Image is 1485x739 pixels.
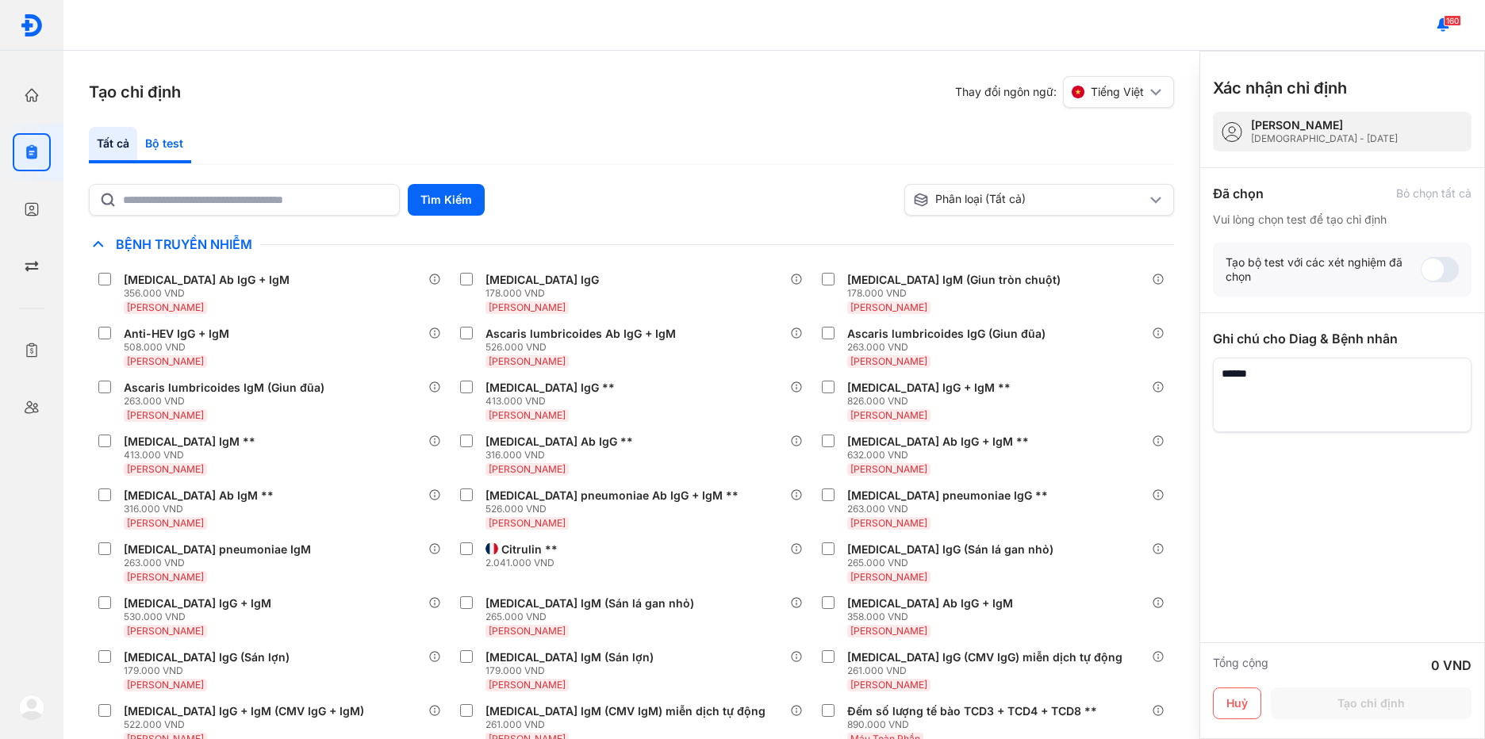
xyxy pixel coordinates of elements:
h3: Xác nhận chỉ định [1213,77,1347,99]
span: [PERSON_NAME] [850,409,927,421]
span: [PERSON_NAME] [850,301,927,313]
button: Tìm Kiếm [408,184,485,216]
div: Citrulin ** [501,542,558,557]
div: 530.000 VND [124,611,278,623]
div: Tổng cộng [1213,656,1268,675]
div: [MEDICAL_DATA] IgG + IgM [124,596,271,611]
div: [MEDICAL_DATA] IgG [485,273,599,287]
button: Huỷ [1213,687,1261,719]
div: 356.000 VND [124,287,296,300]
div: 261.000 VND [485,718,772,731]
div: 178.000 VND [847,287,1067,300]
span: [PERSON_NAME] [127,679,204,691]
span: [PERSON_NAME] [127,301,204,313]
div: Vui lòng chọn test để tạo chỉ định [1213,213,1472,227]
div: 265.000 VND [485,611,700,623]
div: 522.000 VND [124,718,370,731]
div: [MEDICAL_DATA] IgM (CMV IgM) miễn dịch tự động [485,704,766,718]
div: 358.000 VND [847,611,1019,623]
img: logo [20,13,44,37]
span: [PERSON_NAME] [489,679,566,691]
div: Ascaris lumbricoides IgG (Giun đũa) [847,327,1046,341]
div: [MEDICAL_DATA] IgG (Sán lợn) [124,650,290,664]
div: [MEDICAL_DATA] IgG + IgM (CMV IgG + IgM) [124,704,364,718]
span: [PERSON_NAME] [489,355,566,367]
span: [PERSON_NAME] [127,571,204,583]
span: [PERSON_NAME] [489,463,566,475]
div: 179.000 VND [124,664,296,677]
span: [PERSON_NAME] [850,571,927,583]
button: Tạo chỉ định [1271,687,1472,719]
div: Bộ test [137,127,191,163]
div: 526.000 VND [485,503,745,515]
div: 265.000 VND [847,557,1060,569]
div: [MEDICAL_DATA] Ab IgM ** [124,488,274,503]
div: [PERSON_NAME] [1251,118,1398,132]
div: [MEDICAL_DATA] pneumoniae Ab IgG + IgM ** [485,488,739,503]
span: Tiếng Việt [1091,85,1144,99]
div: Bỏ chọn tất cả [1396,186,1472,201]
span: [PERSON_NAME] [127,517,204,529]
div: 263.000 VND [124,395,331,408]
span: [PERSON_NAME] [489,625,566,637]
div: 316.000 VND [124,503,280,515]
div: [MEDICAL_DATA] IgM ** [124,435,255,449]
span: [PERSON_NAME] [489,409,566,421]
div: [MEDICAL_DATA] IgG (Sán lá gan nhỏ) [847,542,1053,557]
div: 263.000 VND [124,557,317,569]
div: Tạo bộ test với các xét nghiệm đã chọn [1226,255,1421,284]
span: [PERSON_NAME] [850,625,927,637]
div: [MEDICAL_DATA] IgM (Sán lá gan nhỏ) [485,596,694,611]
div: Phân loại (Tất cả) [913,192,1146,208]
span: [PERSON_NAME] [850,679,927,691]
div: [MEDICAL_DATA] pneumoniae IgM [124,542,311,557]
div: 2.041.000 VND [485,557,564,569]
div: [MEDICAL_DATA] IgM (Sán lợn) [485,650,654,664]
h3: Tạo chỉ định [89,81,181,103]
div: Ghi chú cho Diag & Bệnh nhân [1213,329,1472,348]
div: 413.000 VND [485,395,621,408]
div: 632.000 VND [847,449,1035,461]
div: Đã chọn [1213,184,1264,203]
span: [PERSON_NAME] [489,301,566,313]
div: 413.000 VND [124,449,262,461]
span: 160 [1444,15,1461,26]
div: Đếm số lượng tế bào TCD3 + TCD4 + TCD8 ** [847,704,1097,718]
div: 263.000 VND [847,503,1054,515]
div: 178.000 VND [485,287,605,300]
img: logo [19,695,44,720]
span: [PERSON_NAME] [127,463,204,475]
div: 179.000 VND [485,664,660,677]
div: [MEDICAL_DATA] Ab IgG + IgM [124,273,290,287]
div: 890.000 VND [847,718,1103,731]
span: Bệnh Truyền Nhiễm [108,236,260,252]
div: [MEDICAL_DATA] IgG + IgM ** [847,381,1011,395]
div: 261.000 VND [847,664,1129,677]
div: Ascaris lumbricoides Ab IgG + IgM [485,327,676,341]
div: Thay đổi ngôn ngữ: [955,76,1174,108]
span: [PERSON_NAME] [850,463,927,475]
div: [MEDICAL_DATA] IgG (CMV IgG) miễn dịch tự động [847,650,1122,664]
div: 526.000 VND [485,341,682,354]
div: 263.000 VND [847,341,1052,354]
span: [PERSON_NAME] [850,355,927,367]
span: [PERSON_NAME] [127,409,204,421]
div: [MEDICAL_DATA] IgG ** [485,381,615,395]
div: 0 VND [1431,656,1472,675]
div: Ascaris lumbricoides IgM (Giun đũa) [124,381,324,395]
span: [PERSON_NAME] [489,517,566,529]
div: [MEDICAL_DATA] Ab IgG + IgM ** [847,435,1029,449]
div: [MEDICAL_DATA] pneumoniae IgG ** [847,488,1048,503]
div: 316.000 VND [485,449,639,461]
div: [DEMOGRAPHIC_DATA] - [DATE] [1251,132,1398,145]
div: Tất cả [89,127,137,163]
span: [PERSON_NAME] [127,625,204,637]
span: [PERSON_NAME] [850,517,927,529]
div: 826.000 VND [847,395,1017,408]
div: [MEDICAL_DATA] Ab IgG + IgM [847,596,1013,611]
div: 508.000 VND [124,341,236,354]
div: [MEDICAL_DATA] IgM (Giun tròn chuột) [847,273,1061,287]
div: Anti-HEV IgG + IgM [124,327,229,341]
span: [PERSON_NAME] [127,355,204,367]
div: [MEDICAL_DATA] Ab IgG ** [485,435,633,449]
